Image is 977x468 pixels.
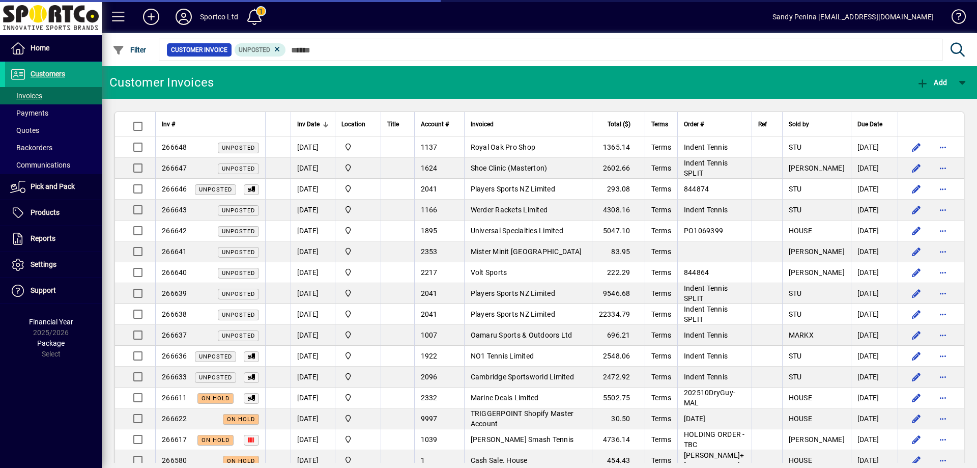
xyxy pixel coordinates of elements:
[592,346,645,367] td: 2548.06
[851,325,898,346] td: [DATE]
[789,456,812,464] span: HOUSE
[651,289,671,297] span: Terms
[421,331,438,339] span: 1007
[944,2,964,35] a: Knowledge Base
[598,119,640,130] div: Total ($)
[291,158,335,179] td: [DATE]
[471,435,574,444] span: [PERSON_NAME] Smash Tennis
[592,262,645,283] td: 222.29
[592,429,645,450] td: 4736.14
[684,268,709,277] span: 844864
[908,327,925,343] button: Edit
[291,325,335,346] td: [DATE]
[592,408,645,429] td: 30.50
[684,143,728,151] span: Indent Tennis
[684,227,723,235] span: PO1069399
[789,119,809,130] span: Sold by
[421,143,438,151] span: 1137
[935,139,951,155] button: More options
[935,410,951,427] button: More options
[914,73,950,92] button: Add
[162,331,187,339] span: 266637
[162,143,187,151] span: 266648
[651,164,671,172] span: Terms
[162,119,175,130] span: Inv #
[908,285,925,301] button: Edit
[235,43,286,57] mat-chip: Customer Invoice Status: Unposted
[471,331,572,339] span: Oamaru Sports & Outdoors Ltd
[908,348,925,364] button: Edit
[935,285,951,301] button: More options
[222,312,255,318] span: Unposted
[239,46,270,53] span: Unposted
[5,87,102,104] a: Invoices
[935,327,951,343] button: More options
[684,352,728,360] span: Indent Tennis
[162,119,259,130] div: Inv #
[421,435,438,444] span: 1039
[789,394,812,402] span: HOUSE
[171,45,227,55] span: Customer Invoice
[162,164,187,172] span: 266647
[162,373,187,381] span: 266633
[162,415,187,423] span: 266622
[162,352,187,360] span: 266636
[162,206,187,214] span: 266643
[291,304,335,325] td: [DATE]
[935,160,951,176] button: More options
[789,143,802,151] span: STU
[789,185,802,193] span: STU
[684,331,728,339] span: Indent Tennis
[935,348,951,364] button: More options
[651,143,671,151] span: Terms
[471,247,582,256] span: Mister Minit [GEOGRAPHIC_DATA]
[651,310,671,318] span: Terms
[916,78,947,87] span: Add
[222,291,255,297] span: Unposted
[851,241,898,262] td: [DATE]
[471,164,548,172] span: Shoe Clinic (Masterton)
[199,353,232,360] span: Unposted
[5,226,102,252] a: Reports
[291,221,335,241] td: [DATE]
[857,119,892,130] div: Due Date
[471,456,528,464] span: Cash Sale. House
[291,200,335,221] td: [DATE]
[592,158,645,179] td: 2602.66
[291,283,335,304] td: [DATE]
[421,227,438,235] span: 1895
[202,395,229,402] span: On hold
[5,139,102,156] a: Backorders
[592,325,645,346] td: 696.21
[684,119,704,130] span: Order #
[162,456,187,464] span: 266580
[10,144,52,152] span: Backorders
[651,227,671,235] span: Terms
[851,304,898,325] td: [DATE]
[789,331,814,339] span: MARKX
[31,234,55,242] span: Reports
[471,352,534,360] span: NO1 Tennis Limited
[5,200,102,226] a: Products
[789,310,802,318] span: STU
[935,264,951,281] button: More options
[935,390,951,406] button: More options
[684,185,709,193] span: 844874
[684,373,728,381] span: Indent Tennis
[31,70,65,78] span: Customers
[471,373,574,381] span: Cambridge Sportsworld Limited
[291,367,335,388] td: [DATE]
[592,367,645,388] td: 2472.92
[471,119,494,130] span: Invoiced
[592,137,645,158] td: 1365.14
[935,202,951,218] button: More options
[5,36,102,61] a: Home
[222,333,255,339] span: Unposted
[851,429,898,450] td: [DATE]
[789,289,802,297] span: STU
[421,206,438,214] span: 1166
[421,185,438,193] span: 2041
[592,241,645,262] td: 83.95
[202,437,229,444] span: On hold
[789,227,812,235] span: HOUSE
